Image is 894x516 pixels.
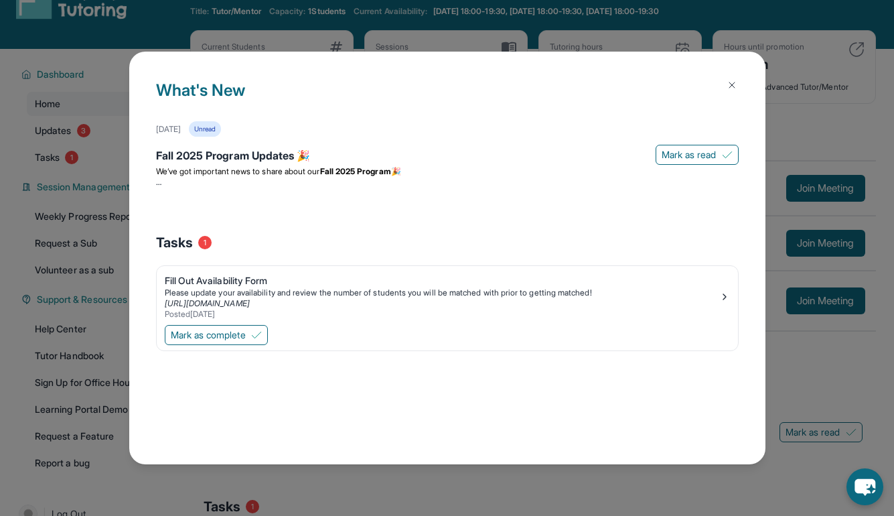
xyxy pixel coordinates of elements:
h1: What's New [156,78,739,121]
div: Fill Out Availability Form [165,274,719,287]
div: [DATE] [156,124,181,135]
button: Mark as read [656,145,739,165]
img: Close Icon [727,80,737,90]
img: Mark as complete [251,330,262,340]
span: Tasks [156,233,193,252]
a: [URL][DOMAIN_NAME] [165,298,250,308]
img: Mark as read [722,149,733,160]
a: Fill Out Availability FormPlease update your availability and review the number of students you w... [157,266,738,322]
div: Fall 2025 Program Updates 🎉 [156,147,739,166]
div: Please update your availability and review the number of students you will be matched with prior ... [165,287,719,298]
button: chat-button [846,468,883,505]
div: Unread [189,121,221,137]
strong: Fall 2025 Program [320,166,391,176]
span: Mark as complete [171,328,246,342]
span: Mark as read [662,148,717,162]
button: Mark as complete [165,325,268,345]
div: Posted [DATE] [165,309,719,320]
span: 🎉 [391,166,401,176]
span: We’ve got important news to share about our [156,166,320,176]
span: 1 [198,236,212,249]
